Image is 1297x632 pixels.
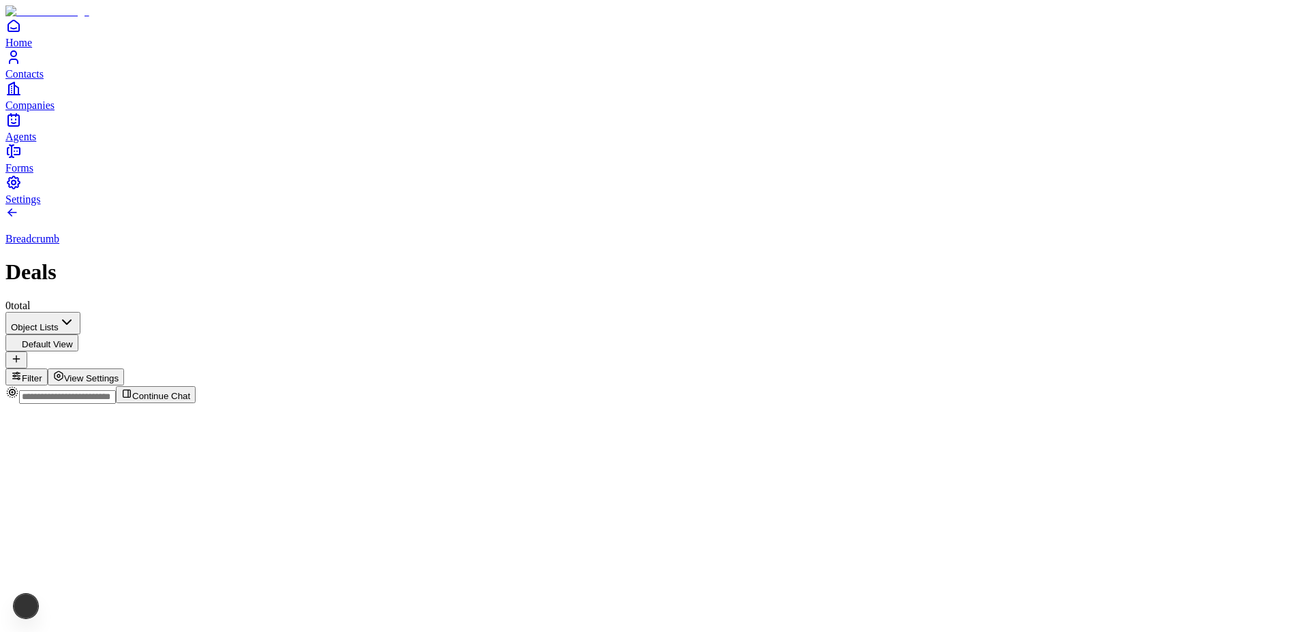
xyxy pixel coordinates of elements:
span: Home [5,37,32,48]
span: Companies [5,99,55,111]
h1: Deals [5,259,1292,285]
button: View Settings [48,368,125,385]
a: Settings [5,174,1292,205]
a: Companies [5,80,1292,111]
a: Forms [5,143,1292,174]
div: 0 total [5,300,1292,312]
button: Continue Chat [116,386,196,403]
span: Continue Chat [132,391,190,401]
p: Breadcrumb [5,233,1292,245]
button: Default View [5,334,78,351]
button: Filter [5,368,48,385]
div: Continue Chat [5,385,1292,404]
a: Home [5,18,1292,48]
a: Agents [5,112,1292,142]
img: Item Brain Logo [5,5,89,18]
span: Contacts [5,68,44,80]
span: Forms [5,162,33,174]
a: Breadcrumb [5,210,1292,245]
span: Settings [5,193,41,205]
span: Filter [22,373,42,383]
a: Contacts [5,49,1292,80]
span: View Settings [64,373,119,383]
span: Agents [5,131,36,142]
